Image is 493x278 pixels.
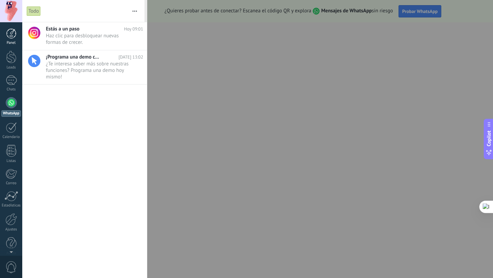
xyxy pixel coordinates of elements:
[46,33,130,46] span: Haz clic para desbloquear nuevas formas de crecer.
[1,41,21,45] div: Panel
[1,65,21,70] div: Leads
[124,26,143,32] span: Hoy 09:01
[1,135,21,139] div: Calendario
[118,54,143,60] span: [DATE] 13:02
[485,131,492,147] span: Copilot
[1,227,21,232] div: Ajustes
[46,54,101,60] span: ¡Programa una demo con un experto!
[1,159,21,163] div: Listas
[1,181,21,186] div: Correo
[22,50,147,84] a: ¡Programa una demo con un experto! [DATE] 13:02 ¿Te interesa saber más sobre nuestras funciones? ...
[27,6,41,16] div: Todo
[1,203,21,208] div: Estadísticas
[1,87,21,92] div: Chats
[46,61,130,80] span: ¿Te interesa saber más sobre nuestras funciones? Programa una demo hoy mismo!
[46,26,79,32] span: Estás a un paso
[22,22,147,50] a: Estás a un paso Hoy 09:01 Haz clic para desbloquear nuevas formas de crecer.
[1,110,21,117] div: WhatsApp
